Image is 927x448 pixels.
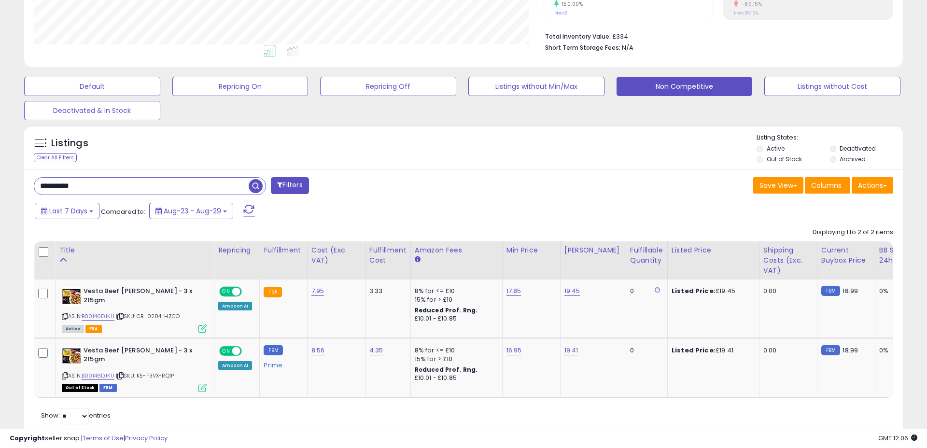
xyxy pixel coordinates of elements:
[369,287,403,295] div: 3.33
[821,345,840,355] small: FBM
[415,295,495,304] div: 15% for > £10
[843,286,858,295] span: 18.99
[264,345,282,355] small: FBM
[264,287,281,297] small: FBA
[878,434,917,443] span: 2025-09-6 12:06 GMT
[415,255,421,264] small: Amazon Fees.
[240,347,256,355] span: OFF
[753,177,803,194] button: Save View
[125,434,168,443] a: Privacy Policy
[852,177,893,194] button: Actions
[369,346,383,355] a: 4.35
[101,207,145,216] span: Compared to:
[630,245,663,266] div: Fulfillable Quantity
[35,203,99,219] button: Last 7 Days
[82,312,114,321] a: B00I46DJKU
[415,245,498,255] div: Amazon Fees
[62,346,81,365] img: 51Xq3fG1lmL._SL40_.jpg
[10,434,168,443] div: seller snap | |
[218,302,252,310] div: Amazon AI
[24,77,160,96] button: Default
[545,32,611,41] b: Total Inventory Value:
[49,206,87,216] span: Last 7 Days
[506,245,556,255] div: Min Price
[506,346,522,355] a: 16.95
[738,0,762,8] small: -89.15%
[149,203,233,219] button: Aug-23 - Aug-29
[62,384,98,392] span: All listings that are currently out of stock and unavailable for purchase on Amazon
[763,245,813,276] div: Shipping Costs (Exc. VAT)
[415,365,478,374] b: Reduced Prof. Rng.
[764,77,900,96] button: Listings without Cost
[415,315,495,323] div: £10.01 - £10.85
[311,346,325,355] a: 8.56
[672,287,752,295] div: £19.45
[99,384,117,392] span: FBM
[545,30,886,42] li: £334
[218,245,255,255] div: Repricing
[82,372,114,380] a: B00I46DJKU
[415,355,495,364] div: 15% for > £10
[264,245,303,255] div: Fulfillment
[320,77,456,96] button: Repricing Off
[564,286,580,296] a: 19.45
[564,245,622,255] div: [PERSON_NAME]
[220,288,232,296] span: ON
[240,288,256,296] span: OFF
[672,286,716,295] b: Listed Price:
[415,346,495,355] div: 8% for <= £10
[554,10,567,16] small: Prev: 2
[85,325,102,333] span: FBA
[545,43,620,52] b: Short Term Storage Fees:
[821,245,871,266] div: Current Buybox Price
[271,177,309,194] button: Filters
[630,346,660,355] div: 0
[116,372,174,379] span: | SKU: K5-F3VX-RQIP
[218,361,252,370] div: Amazon AI
[415,374,495,382] div: £10.01 - £10.85
[24,101,160,120] button: Deactivated & In Stock
[116,312,180,320] span: | SKU: CR-0284-HZCO
[734,10,758,16] small: Prev: 30.13%
[672,346,716,355] b: Listed Price:
[879,245,914,266] div: BB Share 24h.
[879,346,911,355] div: 0%
[164,206,221,216] span: Aug-23 - Aug-29
[41,411,111,420] span: Show: entries
[630,287,660,295] div: 0
[172,77,309,96] button: Repricing On
[51,137,88,150] h5: Listings
[84,287,201,307] b: Vesta Beef [PERSON_NAME] - 3 x 215gm
[311,286,324,296] a: 7.95
[813,228,893,237] div: Displaying 1 to 2 of 2 items
[62,346,207,391] div: ASIN:
[506,286,521,296] a: 17.85
[672,245,755,255] div: Listed Price
[672,346,752,355] div: £19.41
[622,43,633,52] span: N/A
[840,155,866,163] label: Archived
[415,306,478,314] b: Reduced Prof. Rng.
[311,245,361,266] div: Cost (Exc. VAT)
[757,133,902,142] p: Listing States:
[84,346,201,366] b: Vesta Beef [PERSON_NAME] - 3 x 215gm
[879,287,911,295] div: 0%
[62,325,84,333] span: All listings currently available for purchase on Amazon
[83,434,124,443] a: Terms of Use
[843,346,858,355] span: 18.99
[767,144,785,153] label: Active
[811,181,842,190] span: Columns
[10,434,45,443] strong: Copyright
[559,0,583,8] small: 150.00%
[763,346,810,355] div: 0.00
[59,245,210,255] div: Title
[415,287,495,295] div: 8% for <= £10
[34,153,77,162] div: Clear All Filters
[264,358,299,369] div: Prime
[369,245,407,266] div: Fulfillment Cost
[564,346,578,355] a: 19.41
[62,287,81,306] img: 51Xq3fG1lmL._SL40_.jpg
[840,144,876,153] label: Deactivated
[468,77,604,96] button: Listings without Min/Max
[821,286,840,296] small: FBM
